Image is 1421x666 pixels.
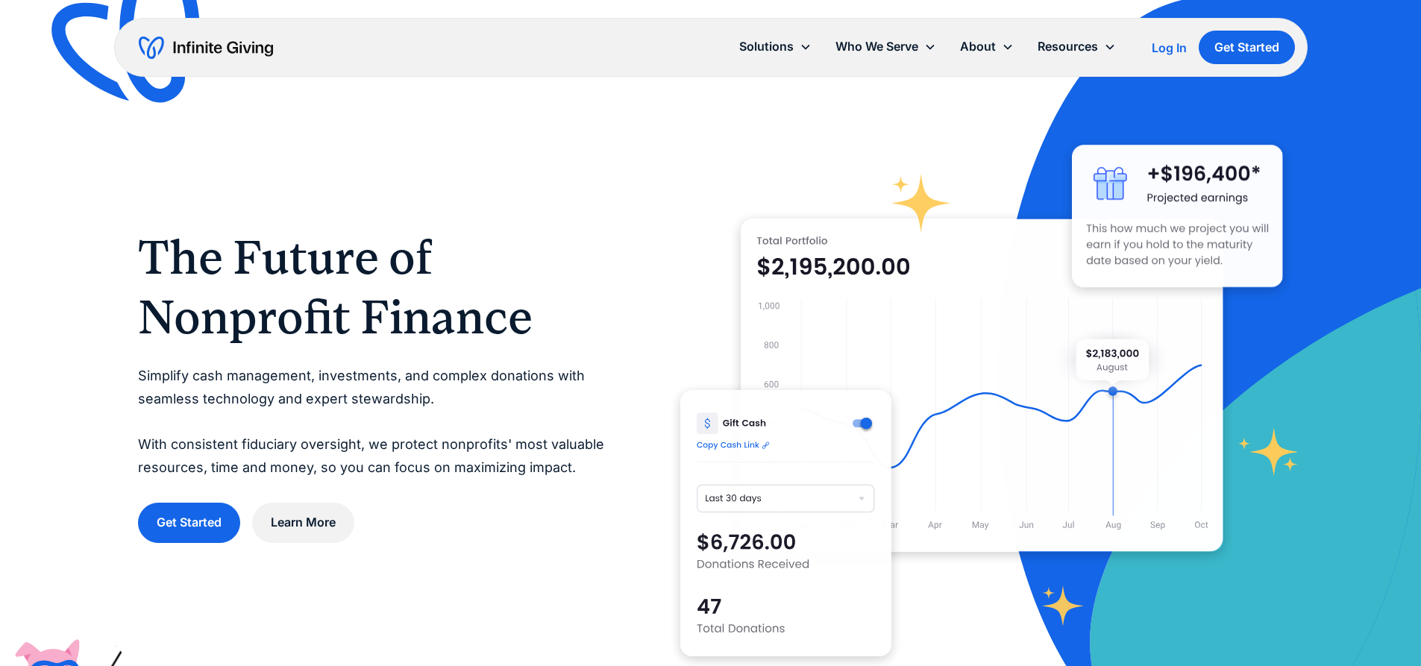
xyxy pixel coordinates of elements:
[139,36,273,60] a: home
[960,37,996,57] div: About
[252,503,354,542] a: Learn More
[1238,428,1299,475] img: fundraising star
[138,227,621,347] h1: The Future of Nonprofit Finance
[138,365,621,479] p: Simplify cash management, investments, and complex donations with seamless technology and expert ...
[835,37,918,57] div: Who We Serve
[1199,31,1295,64] a: Get Started
[1152,42,1187,54] div: Log In
[824,31,948,63] div: Who We Serve
[727,31,824,63] div: Solutions
[138,503,240,542] a: Get Started
[1026,31,1128,63] div: Resources
[739,37,794,57] div: Solutions
[680,390,891,656] img: donation software for nonprofits
[948,31,1026,63] div: About
[741,219,1223,552] img: nonprofit donation platform
[1038,37,1098,57] div: Resources
[1152,39,1187,57] a: Log In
